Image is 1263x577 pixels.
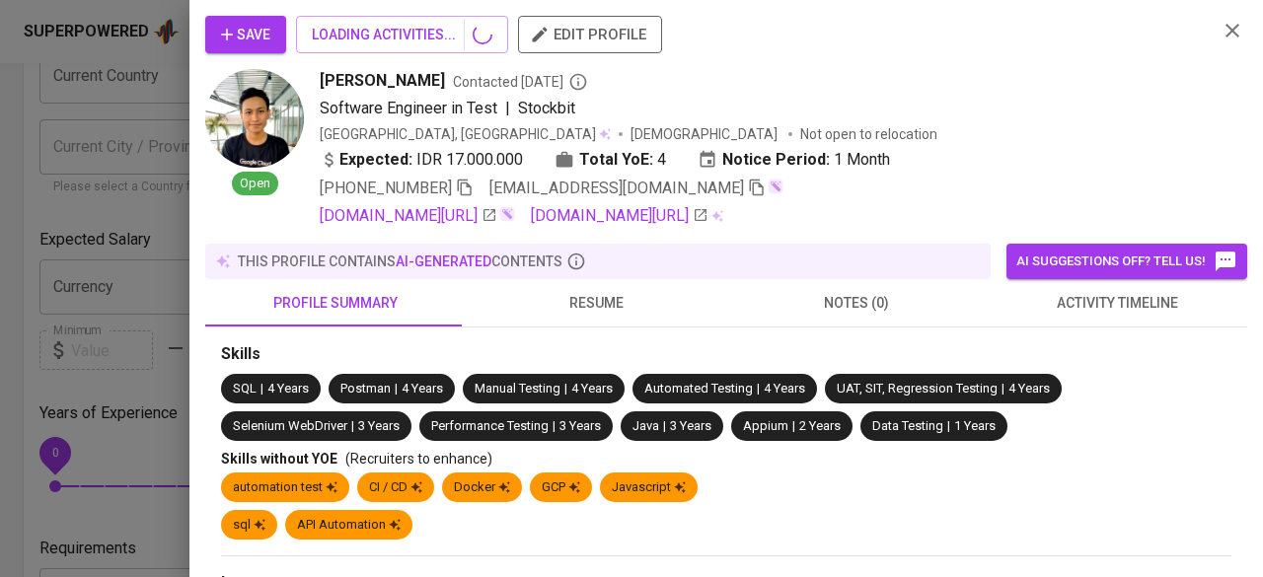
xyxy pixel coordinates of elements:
span: SQL [233,381,257,396]
span: 4 Years [764,381,805,396]
button: Save [205,16,286,53]
span: [PHONE_NUMBER] [320,179,452,197]
div: GCP [542,478,580,497]
span: AI-generated [396,253,491,269]
button: edit profile [518,16,662,53]
span: [DEMOGRAPHIC_DATA] [631,124,780,144]
span: [PERSON_NAME] [320,69,445,93]
span: 4 Years [1008,381,1050,396]
span: 4 [657,148,666,172]
span: Performance Testing [431,418,549,433]
a: [DOMAIN_NAME][URL] [320,204,497,228]
span: | [564,380,567,398]
span: | [1002,380,1004,398]
div: IDR 17.000.000 [320,148,523,172]
span: Selenium WebDriver [233,418,347,433]
div: CI / CD [369,478,422,497]
span: Stockbit [518,99,575,117]
span: Appium [743,418,788,433]
span: notes (0) [738,291,975,316]
span: 3 Years [670,418,711,433]
span: | [792,417,795,436]
button: LOADING ACTIVITIES... [296,16,508,53]
b: Expected: [339,148,412,172]
div: Skills [221,343,1231,366]
button: AI suggestions off? Tell us! [1006,244,1247,279]
img: magic_wand.svg [499,206,515,222]
span: AI suggestions off? Tell us! [1016,250,1237,273]
span: | [663,417,666,436]
span: Open [232,175,278,193]
div: Docker [454,478,510,497]
span: profile summary [217,291,454,316]
span: edit profile [534,22,646,47]
span: activity timeline [999,291,1235,316]
b: Notice Period: [722,148,830,172]
span: 4 Years [267,381,309,396]
span: LOADING ACTIVITIES... [312,23,492,47]
span: (Recruiters to enhance) [345,451,492,467]
span: resume [478,291,714,316]
div: automation test [233,478,337,497]
span: 1 Years [954,418,996,433]
span: Contacted [DATE] [453,72,588,92]
span: Save [221,23,270,47]
span: 4 Years [571,381,613,396]
span: Skills without YOE [221,451,337,467]
span: | [757,380,760,398]
span: | [553,417,556,436]
span: 3 Years [358,418,400,433]
div: Javascript [612,478,686,497]
span: 2 Years [799,418,841,433]
span: Automated Testing [644,381,753,396]
div: 1 Month [698,148,890,172]
p: Not open to relocation [800,124,937,144]
img: 9eaa615553d617b5982c8b1039ecd22a.jpeg [205,69,304,168]
span: | [395,380,398,398]
div: sql [233,516,265,535]
span: | [351,417,354,436]
span: Postman [340,381,391,396]
div: API Automation [297,516,401,535]
span: | [505,97,510,120]
a: edit profile [518,26,662,41]
div: [GEOGRAPHIC_DATA], [GEOGRAPHIC_DATA] [320,124,611,144]
b: Total YoE: [579,148,653,172]
span: [EMAIL_ADDRESS][DOMAIN_NAME] [489,179,744,197]
span: 4 Years [402,381,443,396]
span: Manual Testing [475,381,560,396]
span: UAT, SIT, Regression Testing [837,381,998,396]
svg: By Batam recruiter [568,72,588,92]
a: [DOMAIN_NAME][URL] [531,204,708,228]
span: 3 Years [559,418,601,433]
span: Java [632,418,659,433]
span: | [947,417,950,436]
p: this profile contains contents [238,252,562,271]
span: Software Engineer in Test [320,99,497,117]
span: Data Testing [872,418,943,433]
img: magic_wand.svg [768,179,783,194]
span: | [260,380,263,398]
